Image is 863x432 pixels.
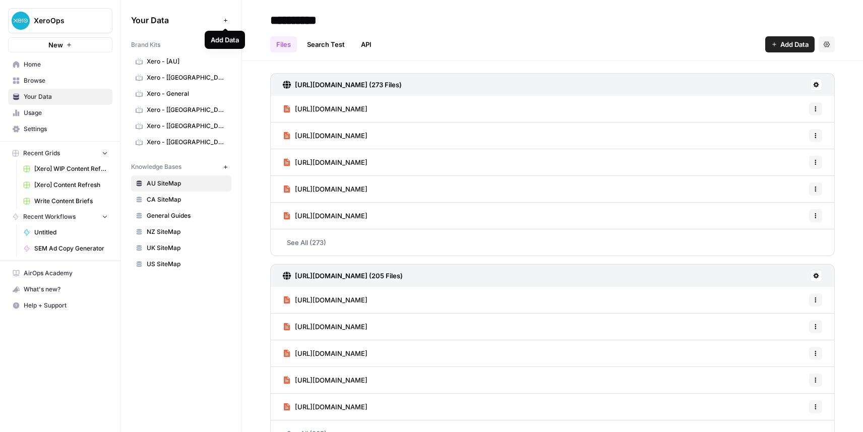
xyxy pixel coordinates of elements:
[131,134,231,150] a: Xero - [[GEOGRAPHIC_DATA]]
[24,125,108,134] span: Settings
[147,105,227,114] span: Xero - [[GEOGRAPHIC_DATA]]
[8,146,112,161] button: Recent Grids
[283,203,367,229] a: [URL][DOMAIN_NAME]
[8,265,112,281] a: AirOps Academy
[147,179,227,188] span: AU SiteMap
[131,240,231,256] a: UK SiteMap
[24,76,108,85] span: Browse
[131,70,231,86] a: Xero - [[GEOGRAPHIC_DATA]]
[34,180,108,190] span: [Xero] Content Refresh
[295,348,367,358] span: [URL][DOMAIN_NAME]
[780,39,809,49] span: Add Data
[8,121,112,137] a: Settings
[295,184,367,194] span: [URL][DOMAIN_NAME]
[295,322,367,332] span: [URL][DOMAIN_NAME]
[8,37,112,52] button: New
[131,53,231,70] a: Xero - [AU]
[131,208,231,224] a: General Guides
[24,269,108,278] span: AirOps Academy
[19,240,112,257] a: SEM Ad Copy Generator
[147,260,227,269] span: US SiteMap
[131,118,231,134] a: Xero - [[GEOGRAPHIC_DATA]]
[295,104,367,114] span: [URL][DOMAIN_NAME]
[34,16,95,26] span: XeroOps
[283,74,402,96] a: [URL][DOMAIN_NAME] (273 Files)
[147,73,227,82] span: Xero - [[GEOGRAPHIC_DATA]]
[283,340,367,366] a: [URL][DOMAIN_NAME]
[8,8,112,33] button: Workspace: XeroOps
[34,244,108,253] span: SEM Ad Copy Generator
[295,402,367,412] span: [URL][DOMAIN_NAME]
[295,131,367,141] span: [URL][DOMAIN_NAME]
[34,197,108,206] span: Write Content Briefs
[24,60,108,69] span: Home
[8,297,112,314] button: Help + Support
[23,212,76,221] span: Recent Workflows
[270,229,835,256] a: See All (273)
[8,105,112,121] a: Usage
[34,164,108,173] span: [Xero] WIP Content Refresh
[131,40,160,49] span: Brand Kits
[147,57,227,66] span: Xero - [AU]
[301,36,351,52] a: Search Test
[131,175,231,192] a: AU SiteMap
[295,157,367,167] span: [URL][DOMAIN_NAME]
[295,80,402,90] h3: [URL][DOMAIN_NAME] (273 Files)
[12,12,30,30] img: XeroOps Logo
[131,86,231,102] a: Xero - General
[147,227,227,236] span: NZ SiteMap
[147,243,227,253] span: UK SiteMap
[295,375,367,385] span: [URL][DOMAIN_NAME]
[131,192,231,208] a: CA SiteMap
[295,211,367,221] span: [URL][DOMAIN_NAME]
[295,271,403,281] h3: [URL][DOMAIN_NAME] (205 Files)
[283,367,367,393] a: [URL][DOMAIN_NAME]
[283,394,367,420] a: [URL][DOMAIN_NAME]
[283,287,367,313] a: [URL][DOMAIN_NAME]
[131,256,231,272] a: US SiteMap
[283,96,367,122] a: [URL][DOMAIN_NAME]
[283,265,403,287] a: [URL][DOMAIN_NAME] (205 Files)
[48,40,63,50] span: New
[131,102,231,118] a: Xero - [[GEOGRAPHIC_DATA]]
[355,36,378,52] a: API
[283,314,367,340] a: [URL][DOMAIN_NAME]
[283,122,367,149] a: [URL][DOMAIN_NAME]
[283,149,367,175] a: [URL][DOMAIN_NAME]
[9,282,112,297] div: What's new?
[24,92,108,101] span: Your Data
[147,211,227,220] span: General Guides
[8,73,112,89] a: Browse
[19,193,112,209] a: Write Content Briefs
[19,177,112,193] a: [Xero] Content Refresh
[147,138,227,147] span: Xero - [[GEOGRAPHIC_DATA]]
[131,162,181,171] span: Knowledge Bases
[19,224,112,240] a: Untitled
[765,36,815,52] button: Add Data
[270,36,297,52] a: Files
[147,121,227,131] span: Xero - [[GEOGRAPHIC_DATA]]
[24,108,108,117] span: Usage
[211,35,239,45] div: Add Data
[295,295,367,305] span: [URL][DOMAIN_NAME]
[8,209,112,224] button: Recent Workflows
[8,281,112,297] button: What's new?
[131,224,231,240] a: NZ SiteMap
[147,89,227,98] span: Xero - General
[23,149,60,158] span: Recent Grids
[24,301,108,310] span: Help + Support
[147,195,227,204] span: CA SiteMap
[283,176,367,202] a: [URL][DOMAIN_NAME]
[8,56,112,73] a: Home
[8,89,112,105] a: Your Data
[34,228,108,237] span: Untitled
[19,161,112,177] a: [Xero] WIP Content Refresh
[131,14,219,26] span: Your Data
